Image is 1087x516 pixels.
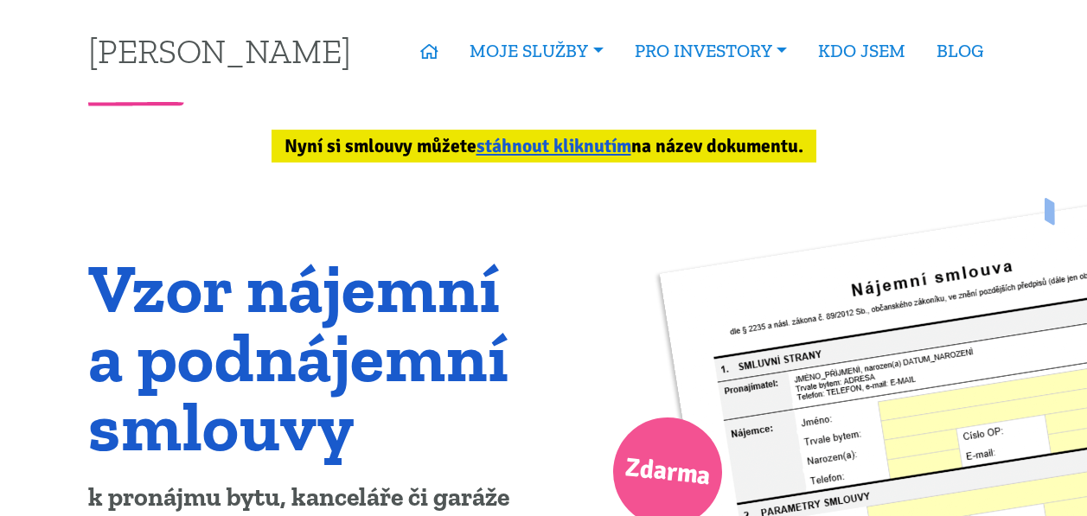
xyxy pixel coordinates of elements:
[921,31,999,71] a: BLOG
[454,31,618,71] a: MOJE SLUŽBY
[88,34,351,67] a: [PERSON_NAME]
[802,31,921,71] a: KDO JSEM
[623,445,713,500] span: Zdarma
[272,130,816,162] div: Nyní si smlouvy můžete na název dokumentu.
[619,31,802,71] a: PRO INVESTORY
[88,253,532,461] h1: Vzor nájemní a podnájemní smlouvy
[476,135,631,157] a: stáhnout kliknutím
